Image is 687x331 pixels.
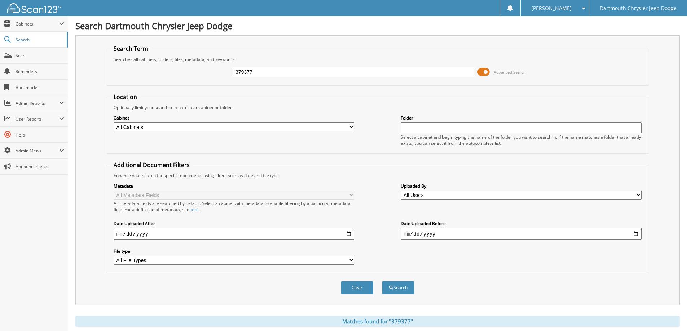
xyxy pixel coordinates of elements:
[114,115,354,121] label: Cabinet
[75,20,680,32] h1: Search Dartmouth Chrysler Jeep Dodge
[401,115,642,121] label: Folder
[114,228,354,240] input: start
[401,220,642,227] label: Date Uploaded Before
[16,84,64,90] span: Bookmarks
[114,248,354,254] label: File type
[7,3,61,13] img: scan123-logo-white.svg
[110,56,645,62] div: Searches all cabinets, folders, files, metadata, and keywords
[382,281,414,294] button: Search
[16,37,63,43] span: Search
[110,93,141,101] legend: Location
[600,6,677,10] span: Dartmouth Chrysler Jeep Dodge
[16,116,59,122] span: User Reports
[401,228,642,240] input: end
[110,173,645,179] div: Enhance your search for specific documents using filters such as date and file type.
[189,206,199,213] a: here
[16,164,64,170] span: Announcements
[114,200,354,213] div: All metadata fields are searched by default. Select a cabinet with metadata to enable filtering b...
[494,70,526,75] span: Advanced Search
[16,132,64,138] span: Help
[341,281,373,294] button: Clear
[16,68,64,75] span: Reminders
[16,148,59,154] span: Admin Menu
[16,100,59,106] span: Admin Reports
[16,21,59,27] span: Cabinets
[110,104,645,111] div: Optionally limit your search to a particular cabinet or folder
[110,45,152,53] legend: Search Term
[401,134,642,146] div: Select a cabinet and begin typing the name of the folder you want to search in. If the name match...
[110,161,193,169] legend: Additional Document Filters
[531,6,572,10] span: [PERSON_NAME]
[401,183,642,189] label: Uploaded By
[16,53,64,59] span: Scan
[75,316,680,327] div: Matches found for "379377"
[114,220,354,227] label: Date Uploaded After
[114,183,354,189] label: Metadata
